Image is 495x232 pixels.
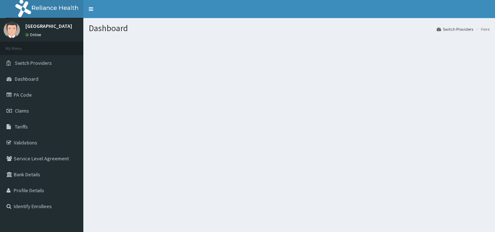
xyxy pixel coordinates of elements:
[15,76,38,82] span: Dashboard
[25,32,43,37] a: Online
[437,26,473,32] a: Switch Providers
[474,26,490,32] li: Here
[15,60,52,66] span: Switch Providers
[25,24,72,29] p: [GEOGRAPHIC_DATA]
[4,22,20,38] img: User Image
[15,123,28,130] span: Tariffs
[15,107,29,114] span: Claims
[89,24,490,33] h1: Dashboard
